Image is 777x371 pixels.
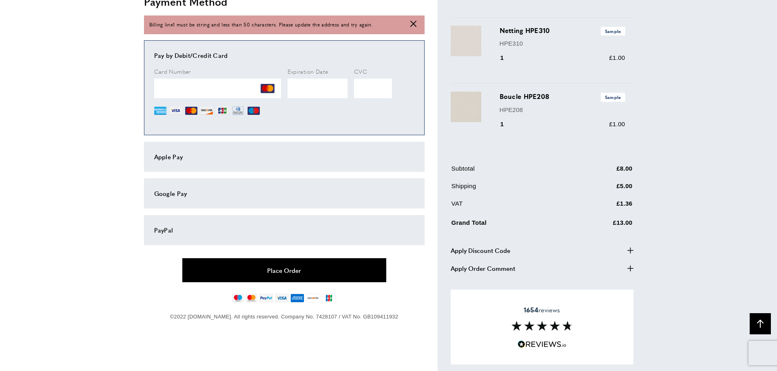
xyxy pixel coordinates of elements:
[154,189,414,198] div: Google Pay
[568,181,632,197] td: £5.00
[500,26,625,35] h3: Netting HPE310
[568,216,632,234] td: £13.00
[201,105,213,117] img: DI.png
[275,294,288,303] img: visa
[452,164,568,180] td: Subtotal
[500,53,516,63] div: 1
[322,294,336,303] img: jcb
[354,67,367,75] span: CVC
[232,294,244,303] img: maestro
[154,67,191,75] span: Card Number
[154,79,281,98] iframe: Secure Credit Card Frame - Credit Card Number
[601,27,625,35] span: Sample
[524,306,560,314] span: reviews
[306,294,320,303] img: discover
[568,164,632,180] td: £8.00
[354,79,392,98] iframe: Secure Credit Card Frame - CVV
[259,294,273,303] img: paypal
[451,92,481,122] img: Boucle HPE208
[185,105,197,117] img: MC.png
[518,340,567,348] img: Reviews.io 5 stars
[511,321,573,331] img: Reviews section
[500,92,625,101] h3: Boucle HPE208
[452,199,568,215] td: VAT
[154,105,166,117] img: AE.png
[500,105,625,115] p: HPE208
[154,225,414,235] div: PayPal
[500,39,625,48] p: HPE310
[154,152,414,162] div: Apple Pay
[451,263,515,273] span: Apply Order Comment
[246,294,257,303] img: mastercard
[149,21,373,29] span: Billing line1 must be string and less than 50 characters. Please update the address and try again.
[568,199,632,215] td: £1.36
[451,26,481,56] img: Netting HPE310
[601,93,625,101] span: Sample
[288,79,348,98] iframe: Secure Credit Card Frame - Expiration Date
[182,258,386,282] button: Place Order
[290,294,305,303] img: american-express
[248,105,260,117] img: MI.png
[500,119,516,129] div: 1
[452,181,568,197] td: Shipping
[170,314,398,320] span: ©2022 [DOMAIN_NAME]. All rights reserved. Company No. 7428107 / VAT No. GB109411932
[261,81,274,95] img: MC.png
[232,105,245,117] img: DN.png
[452,216,568,234] td: Grand Total
[170,105,182,117] img: VI.png
[216,105,228,117] img: JCB.png
[451,246,510,255] span: Apply Discount Code
[288,67,328,75] span: Expiration Date
[609,54,625,61] span: £1.00
[154,50,414,60] div: Pay by Debit/Credit Card
[524,305,538,314] strong: 1654
[609,121,625,127] span: £1.00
